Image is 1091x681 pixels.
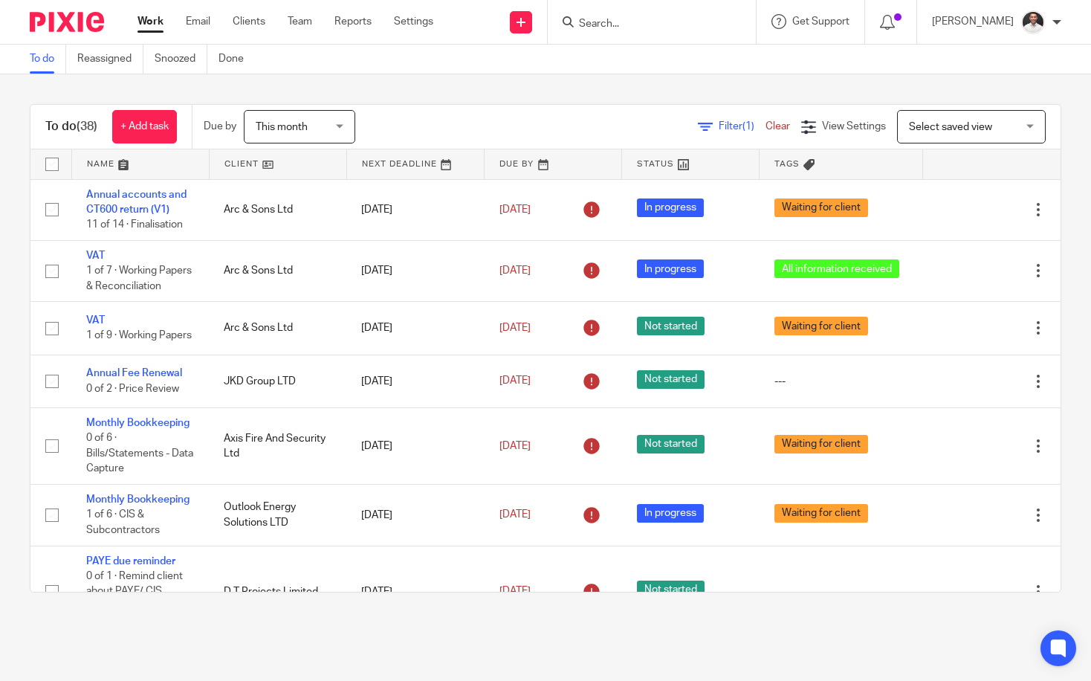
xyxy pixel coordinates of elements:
[209,355,346,407] td: JKD Group LTD
[77,45,143,74] a: Reassigned
[30,45,66,74] a: To do
[742,121,754,132] span: (1)
[765,121,790,132] a: Clear
[774,504,868,523] span: Waiting for client
[499,265,531,276] span: [DATE]
[346,179,484,240] td: [DATE]
[637,435,705,454] span: Not started
[86,418,190,428] a: Monthly Bookkeeping
[86,368,182,378] a: Annual Fee Renewal
[499,441,531,451] span: [DATE]
[499,587,531,597] span: [DATE]
[334,14,372,29] a: Reports
[86,384,179,394] span: 0 of 2 · Price Review
[86,510,160,536] span: 1 of 6 · CIS & Subcontractors
[394,14,433,29] a: Settings
[774,584,908,599] div: ---
[577,18,711,31] input: Search
[155,45,207,74] a: Snoozed
[86,265,192,291] span: 1 of 7 · Working Papers & Reconciliation
[774,259,899,278] span: All information received
[256,122,308,132] span: This month
[86,331,192,341] span: 1 of 9 · Working Papers
[792,16,849,27] span: Get Support
[346,355,484,407] td: [DATE]
[86,494,190,505] a: Monthly Bookkeeping
[209,408,346,485] td: Axis Fire And Security Ltd
[909,122,992,132] span: Select saved view
[30,12,104,32] img: Pixie
[637,259,704,278] span: In progress
[86,433,193,474] span: 0 of 6 · Bills/Statements - Data Capture
[637,317,705,335] span: Not started
[499,510,531,520] span: [DATE]
[346,408,484,485] td: [DATE]
[719,121,765,132] span: Filter
[86,219,183,230] span: 11 of 14 · Finalisation
[637,199,704,217] span: In progress
[499,323,531,333] span: [DATE]
[86,571,183,627] span: 0 of 1 · Remind client about PAYE/ CIS amount due on or before 22nd
[86,251,105,261] a: VAT
[218,45,255,74] a: Done
[45,119,97,135] h1: To do
[346,240,484,301] td: [DATE]
[86,315,105,326] a: VAT
[209,240,346,301] td: Arc & Sons Ltd
[86,190,187,215] a: Annual accounts and CT600 return (V1)
[637,581,705,599] span: Not started
[112,110,177,143] a: + Add task
[637,370,705,389] span: Not started
[774,435,868,454] span: Waiting for client
[209,302,346,355] td: Arc & Sons Ltd
[346,546,484,638] td: [DATE]
[209,485,346,546] td: Outlook Energy Solutions LTD
[209,179,346,240] td: Arc & Sons Ltd
[346,485,484,546] td: [DATE]
[86,556,175,567] a: PAYE due reminder
[774,160,800,168] span: Tags
[233,14,265,29] a: Clients
[1021,10,1045,34] img: dom%20slack.jpg
[77,120,97,132] span: (38)
[499,376,531,387] span: [DATE]
[822,121,886,132] span: View Settings
[774,199,868,217] span: Waiting for client
[637,504,704,523] span: In progress
[774,374,908,389] div: ---
[288,14,312,29] a: Team
[346,302,484,355] td: [DATE]
[209,546,346,638] td: D T Projects Limited
[774,317,868,335] span: Waiting for client
[499,204,531,215] span: [DATE]
[137,14,164,29] a: Work
[932,14,1014,29] p: [PERSON_NAME]
[186,14,210,29] a: Email
[204,119,236,134] p: Due by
